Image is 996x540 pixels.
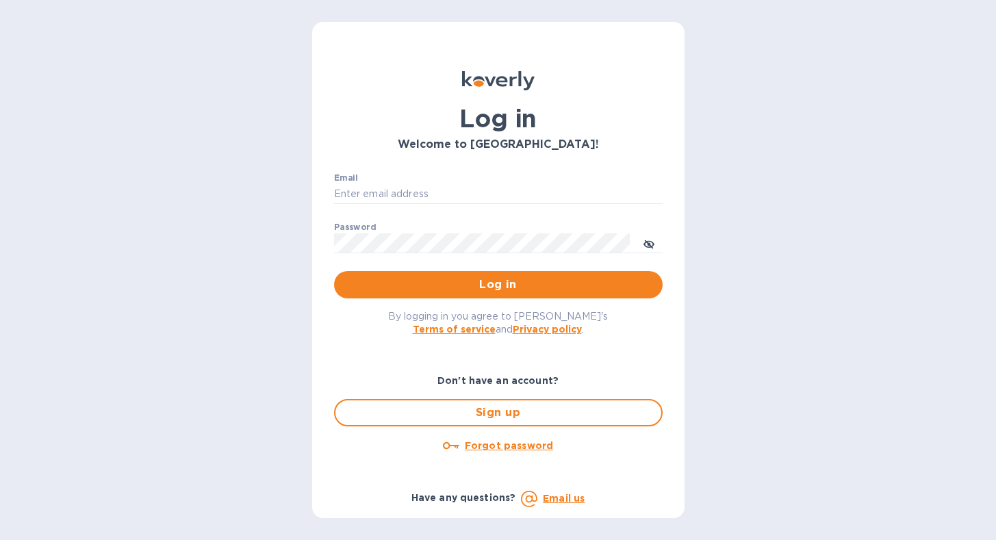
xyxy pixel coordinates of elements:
[388,311,608,335] span: By logging in you agree to [PERSON_NAME]'s and .
[334,104,663,133] h1: Log in
[462,71,535,90] img: Koverly
[334,184,663,205] input: Enter email address
[346,404,650,421] span: Sign up
[635,229,663,257] button: toggle password visibility
[465,440,553,451] u: Forgot password
[413,324,496,335] a: Terms of service
[334,399,663,426] button: Sign up
[334,174,358,182] label: Email
[543,493,585,504] a: Email us
[411,492,516,503] b: Have any questions?
[513,324,582,335] a: Privacy policy
[334,223,376,231] label: Password
[345,277,652,293] span: Log in
[334,271,663,298] button: Log in
[334,138,663,151] h3: Welcome to [GEOGRAPHIC_DATA]!
[437,375,559,386] b: Don't have an account?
